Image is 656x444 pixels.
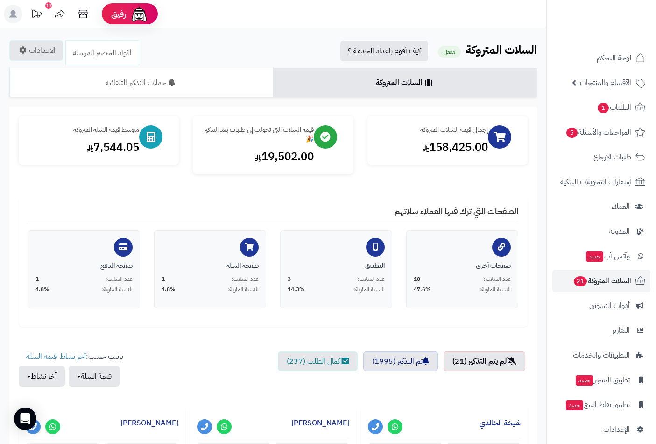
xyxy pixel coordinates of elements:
[560,175,631,188] span: إشعارات التحويلات البنكية
[466,42,537,58] b: السلات المتروكة
[585,250,630,263] span: وآتس آب
[35,286,49,294] span: 4.8%
[162,275,165,283] span: 1
[552,220,650,243] a: المدونة
[552,121,650,143] a: المراجعات والأسئلة5
[202,125,313,144] div: قيمة السلات التي تحولت إلى طلبات بعد التذكير 🎉
[111,8,126,20] span: رفيق
[552,344,650,366] a: التطبيقات والخدمات
[291,417,349,429] a: [PERSON_NAME]
[377,125,488,135] div: إجمالي قيمة السلات المتروكة
[566,128,578,138] span: 5
[35,261,133,271] div: صفحة الدفع
[232,275,259,283] span: عدد السلات:
[9,40,63,61] a: الاعدادات
[484,275,511,283] span: عدد السلات:
[288,261,385,271] div: التطبيق
[573,274,631,287] span: السلات المتروكة
[414,261,511,271] div: صفحات أخرى
[580,76,631,89] span: الأقسام والمنتجات
[612,324,630,337] span: التقارير
[552,270,650,292] a: السلات المتروكة21
[565,126,631,139] span: المراجعات والأسئلة
[552,195,650,218] a: العملاء
[414,275,420,283] span: 10
[14,408,36,430] div: Open Intercom Messenger
[65,40,139,65] a: أكواد الخصم المرسلة
[597,101,631,114] span: الطلبات
[597,51,631,64] span: لوحة التحكم
[552,245,650,267] a: وآتس آبجديد
[28,139,139,155] div: 7,544.05
[130,5,148,23] img: ai-face.png
[28,207,518,221] h4: الصفحات التي ترك فيها العملاء سلاتهم
[414,286,431,294] span: 47.6%
[598,103,609,113] span: 1
[19,351,123,387] ul: ترتيب حسب: -
[353,286,385,294] span: النسبة المئوية:
[552,171,650,193] a: إشعارات التحويلات البنكية
[603,423,630,436] span: الإعدادات
[9,68,273,97] a: حملات التذكير التلقائية
[358,275,385,283] span: عدد السلات:
[589,299,630,312] span: أدوات التسويق
[565,398,630,411] span: تطبيق نقاط البيع
[552,369,650,391] a: تطبيق المتجرجديد
[363,351,438,371] a: تم التذكير (1995)
[202,149,313,165] div: 19,502.00
[574,276,587,286] span: 21
[576,375,593,386] span: جديد
[377,139,488,155] div: 158,425.00
[45,2,52,9] div: 10
[120,417,178,429] a: [PERSON_NAME]
[552,394,650,416] a: تطبيق نقاط البيعجديد
[552,146,650,168] a: طلبات الإرجاع
[552,96,650,119] a: الطلبات1
[552,294,650,317] a: أدوات التسويق
[288,275,291,283] span: 3
[612,200,630,213] span: العملاء
[162,286,176,294] span: 4.8%
[162,261,259,271] div: صفحة السلة
[25,5,48,26] a: تحديثات المنصة
[552,319,650,342] a: التقارير
[101,286,133,294] span: النسبة المئوية:
[288,286,305,294] span: 14.3%
[480,417,521,429] a: شيخة الخالدي
[26,351,57,362] a: قيمة السلة
[278,351,358,371] a: اكمال الطلب (237)
[19,366,65,387] button: آخر نشاط
[69,366,120,387] button: قيمة السلة
[444,351,525,371] a: لم يتم التذكير (21)
[480,286,511,294] span: النسبة المئوية:
[573,349,630,362] span: التطبيقات والخدمات
[593,150,631,164] span: طلبات الإرجاع
[106,275,133,283] span: عدد السلات:
[566,400,583,410] span: جديد
[35,275,39,283] span: 1
[552,418,650,441] a: الإعدادات
[438,46,461,58] small: مفعل
[586,251,603,262] span: جديد
[60,351,86,362] a: آخر نشاط
[273,68,537,97] a: السلات المتروكة
[340,41,428,61] a: كيف أقوم باعداد الخدمة ؟
[28,125,139,135] div: متوسط قيمة السلة المتروكة
[227,286,259,294] span: النسبة المئوية:
[575,373,630,387] span: تطبيق المتجر
[609,225,630,238] span: المدونة
[552,47,650,69] a: لوحة التحكم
